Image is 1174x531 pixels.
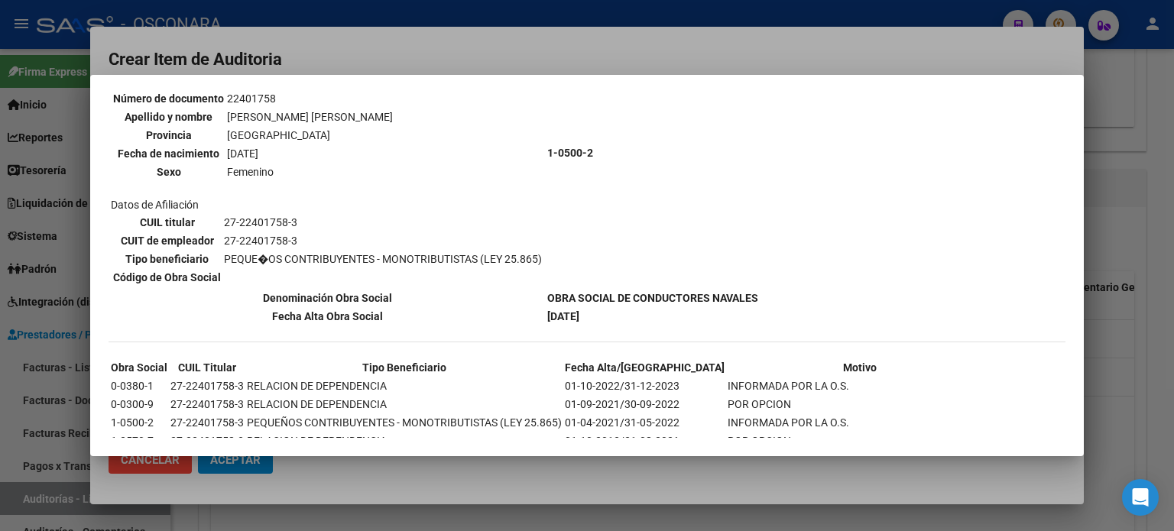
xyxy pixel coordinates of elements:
[727,359,992,376] th: Motivo
[112,251,222,267] th: Tipo beneficiario
[246,359,563,376] th: Tipo Beneficiario
[226,90,394,107] td: 22401758
[564,432,725,449] td: 01-10-2013/31-08-2021
[112,90,225,107] th: Número de documento
[223,232,543,249] td: 27-22401758-3
[112,269,222,286] th: Código de Obra Social
[246,377,563,394] td: RELACION DE DEPENDENCIA
[112,214,222,231] th: CUIL titular
[226,108,394,125] td: [PERSON_NAME] [PERSON_NAME]
[727,414,992,431] td: INFORMADA POR LA O.S.
[110,308,545,325] th: Fecha Alta Obra Social
[223,251,543,267] td: PEQUE�OS CONTRIBUYENTES - MONOTRIBUTISTAS (LEY 25.865)
[110,377,168,394] td: 0-0380-1
[1122,479,1159,516] div: Open Intercom Messenger
[170,359,245,376] th: CUIL Titular
[110,18,545,288] td: Datos personales Datos de Afiliación
[246,396,563,413] td: RELACION DE DEPENDENCIA
[170,432,245,449] td: 27-22401758-3
[223,214,543,231] td: 27-22401758-3
[727,377,992,394] td: INFORMADA POR LA O.S.
[112,232,222,249] th: CUIT de empleador
[110,359,168,376] th: Obra Social
[547,310,579,322] b: [DATE]
[564,414,725,431] td: 01-04-2021/31-05-2022
[564,359,725,376] th: Fecha Alta/[GEOGRAPHIC_DATA]
[112,164,225,180] th: Sexo
[170,396,245,413] td: 27-22401758-3
[547,147,593,159] b: 1-0500-2
[547,292,758,304] b: OBRA SOCIAL DE CONDUCTORES NAVALES
[170,414,245,431] td: 27-22401758-3
[246,414,563,431] td: PEQUEÑOS CONTRIBUYENTES - MONOTRIBUTISTAS (LEY 25.865)
[226,127,394,144] td: [GEOGRAPHIC_DATA]
[112,145,225,162] th: Fecha de nacimiento
[564,377,725,394] td: 01-10-2022/31-12-2023
[226,164,394,180] td: Femenino
[110,396,168,413] td: 0-0300-9
[727,432,992,449] td: POR OPCION
[110,414,168,431] td: 1-0500-2
[226,145,394,162] td: [DATE]
[246,432,563,449] td: RELACION DE DEPENDENCIA
[112,127,225,144] th: Provincia
[112,108,225,125] th: Apellido y nombre
[110,432,168,449] td: 1-2570-7
[564,396,725,413] td: 01-09-2021/30-09-2022
[110,290,545,306] th: Denominación Obra Social
[727,396,992,413] td: POR OPCION
[170,377,245,394] td: 27-22401758-3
